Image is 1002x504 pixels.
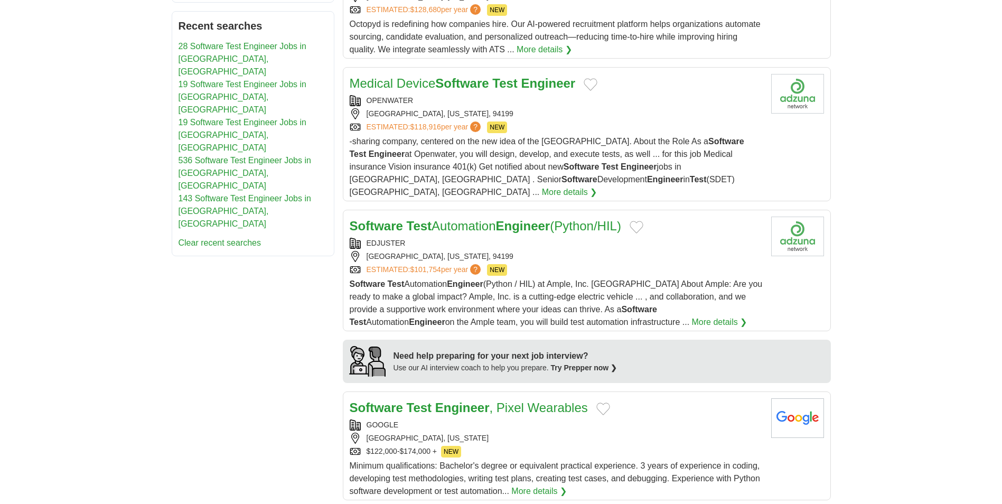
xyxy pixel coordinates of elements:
strong: Test [350,318,367,326]
div: Use our AI interview coach to help you prepare. [394,362,617,374]
a: Clear recent searches [179,238,261,247]
strong: Test [602,162,619,171]
a: ESTIMATED:$128,680per year? [367,4,483,16]
strong: Engineer [447,279,483,288]
span: Automation (Python / HIL) at Ample, Inc. [GEOGRAPHIC_DATA] About Ample: Are you ready to make a g... [350,279,763,326]
strong: Test [407,219,432,233]
span: ? [470,122,481,132]
button: Add to favorite jobs [630,221,643,234]
strong: Test [690,175,707,184]
a: 19 Software Test Engineer Jobs in [GEOGRAPHIC_DATA], [GEOGRAPHIC_DATA] [179,118,307,152]
a: 536 Software Test Engineer Jobs in [GEOGRAPHIC_DATA], [GEOGRAPHIC_DATA] [179,156,311,190]
div: [GEOGRAPHIC_DATA], [US_STATE] [350,433,763,444]
strong: Software [708,137,744,146]
strong: Engineer [435,400,490,415]
button: Add to favorite jobs [584,78,597,91]
span: Minimum qualifications: Bachelor's degree or equivalent practical experience. 3 years of experien... [350,461,760,496]
strong: Software [350,279,386,288]
strong: Engineer [521,76,576,90]
button: Add to favorite jobs [596,403,610,415]
span: $128,680 [410,5,441,14]
span: ? [470,4,481,15]
strong: Software [621,305,657,314]
strong: Engineer [621,162,657,171]
img: Company logo [771,217,824,256]
a: 143 Software Test Engineer Jobs in [GEOGRAPHIC_DATA], [GEOGRAPHIC_DATA] [179,194,311,228]
strong: Software [561,175,597,184]
div: Need help preparing for your next job interview? [394,350,617,362]
a: Try Prepper now ❯ [551,363,617,372]
a: Software Test Engineer, Pixel Wearables [350,400,588,415]
a: 28 Software Test Engineer Jobs in [GEOGRAPHIC_DATA], [GEOGRAPHIC_DATA] [179,42,307,76]
strong: Software [350,219,403,233]
strong: Test [492,76,518,90]
a: Software TestAutomationEngineer(Python/HIL) [350,219,621,233]
a: GOOGLE [367,421,399,429]
img: Company logo [771,74,824,114]
span: NEW [487,264,507,276]
a: Medical DeviceSoftware Test Engineer [350,76,576,90]
strong: Software [435,76,489,90]
span: $118,916 [410,123,441,131]
span: NEW [441,446,461,458]
a: ESTIMATED:$101,754per year? [367,264,483,276]
a: More details ❯ [511,485,567,498]
div: [GEOGRAPHIC_DATA], [US_STATE], 94199 [350,108,763,119]
div: [GEOGRAPHIC_DATA], [US_STATE], 94199 [350,251,763,262]
span: $101,754 [410,265,441,274]
h2: Recent searches [179,18,327,34]
div: $122,000-$174,000 + [350,446,763,458]
strong: Test [350,150,367,158]
img: Google logo [771,398,824,438]
a: More details ❯ [692,316,747,329]
a: More details ❯ [542,186,597,199]
strong: Software [564,162,600,171]
strong: Software [350,400,403,415]
strong: Engineer [409,318,445,326]
span: NEW [487,122,507,133]
a: More details ❯ [517,43,572,56]
strong: Engineer [496,219,550,233]
div: EDJUSTER [350,238,763,249]
span: -sharing company, centered on the new idea of the [GEOGRAPHIC_DATA]. About the Role As a at Openw... [350,137,744,197]
strong: Test [388,279,405,288]
strong: Engineer [369,150,405,158]
a: ESTIMATED:$118,916per year? [367,122,483,133]
span: NEW [487,4,507,16]
span: Octopyd is redefining how companies hire. Our AI-powered recruitment platform helps organizations... [350,20,761,54]
a: 19 Software Test Engineer Jobs in [GEOGRAPHIC_DATA], [GEOGRAPHIC_DATA] [179,80,307,114]
strong: Engineer [647,175,683,184]
div: OPENWATER [350,95,763,106]
span: ? [470,264,481,275]
strong: Test [407,400,432,415]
